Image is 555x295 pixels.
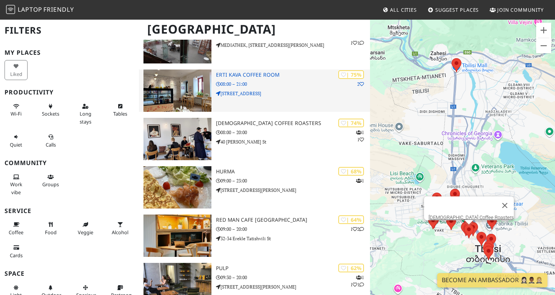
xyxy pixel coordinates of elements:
span: Work-friendly tables [113,110,127,117]
h3: Community [5,159,134,167]
span: Friendly [43,5,74,14]
h3: pulp [216,265,370,272]
a: Become an Ambassador 🤵🏻‍♀️🤵🏾‍♂️🤵🏼‍♀️ [437,273,547,287]
button: Cards [5,241,28,261]
span: Credit cards [10,252,23,259]
div: | 62% [338,264,364,272]
div: | 74% [338,119,364,127]
span: Stable Wi-Fi [11,110,22,117]
h3: Service [5,207,134,215]
p: [STREET_ADDRESS] [216,90,370,97]
button: Close [496,196,514,215]
div: | 68% [338,167,364,176]
button: Food [39,218,62,238]
a: Red Man Cafe Tbilisi | 64% 12 Red Man Cafe [GEOGRAPHIC_DATA] 09:00 – 20:00 32-34 Erekle Tatishvil... [139,215,370,257]
span: Alcohol [112,229,128,236]
h2: Filters [5,19,134,42]
button: Alcohol [109,218,132,238]
a: ERTI KAVA Coffee Room | 75% 2 ERTI KAVA Coffee Room 08:00 – 21:00 [STREET_ADDRESS] [139,70,370,112]
button: Veggie [74,218,97,238]
a: Suggest Places [425,3,482,17]
div: | 64% [338,215,364,224]
p: [STREET_ADDRESS][PERSON_NAME] [216,187,370,194]
img: ERTI KAVA Coffee Room [143,70,211,112]
p: [STREET_ADDRESS][PERSON_NAME] [216,283,370,290]
button: Wi-Fi [5,100,28,120]
span: People working [10,181,22,195]
p: 1 2 [350,225,364,233]
p: 09:30 – 20:00 [216,274,370,281]
span: Power sockets [42,110,59,117]
a: All Cities [379,3,420,17]
img: HURMA [143,166,211,209]
span: Video/audio calls [46,141,56,148]
span: Long stays [80,110,91,125]
span: Veggie [78,229,93,236]
div: | 75% [338,70,364,79]
img: LaptopFriendly [6,5,15,14]
p: 1 [356,177,364,184]
a: LaptopFriendly LaptopFriendly [6,3,74,17]
p: 1 1 [356,129,364,143]
p: 1 1 1 [350,274,364,288]
h3: My Places [5,49,134,56]
img: Red Man Cafe Tbilisi [143,215,211,257]
button: Work vibe [5,171,28,198]
p: 08:00 – 20:00 [216,129,370,136]
span: All Cities [390,6,417,13]
button: Calls [39,131,62,151]
button: Tables [109,100,132,120]
button: Coffee [5,218,28,238]
h3: Productivity [5,89,134,96]
button: Groups [39,171,62,191]
p: 40 [PERSON_NAME] St [216,138,370,145]
a: HURMA | 68% 1 HURMA 09:00 – 23:00 [STREET_ADDRESS][PERSON_NAME] [139,166,370,209]
span: Laptop [18,5,42,14]
p: 09:00 – 20:00 [216,225,370,233]
h3: Space [5,270,134,277]
span: Join Community [497,6,544,13]
span: Suggest Places [435,6,479,13]
h1: [GEOGRAPHIC_DATA] [141,19,369,40]
img: Shavi Coffee Roasters [143,118,211,160]
span: Coffee [9,229,23,236]
span: Quiet [10,141,22,148]
a: [DEMOGRAPHIC_DATA] Coffee Roasters [429,215,514,220]
span: Group tables [42,181,59,188]
button: Quiet [5,131,28,151]
a: Join Community [487,3,547,17]
p: 2 [357,80,364,88]
button: Zoom in [536,23,551,38]
p: 08:00 – 21:00 [216,80,370,88]
button: Sockets [39,100,62,120]
button: Long stays [74,100,97,128]
h3: Red Man Cafe [GEOGRAPHIC_DATA] [216,217,370,223]
h3: HURMA [216,168,370,175]
p: 32-34 Erekle Tatishvili St [216,235,370,242]
p: 09:00 – 23:00 [216,177,370,184]
button: Zoom out [536,38,551,53]
h3: [DEMOGRAPHIC_DATA] Coffee Roasters [216,120,370,127]
span: Food [45,229,57,236]
a: Shavi Coffee Roasters | 74% 11 [DEMOGRAPHIC_DATA] Coffee Roasters 08:00 – 20:00 40 [PERSON_NAME] St [139,118,370,160]
h3: ERTI KAVA Coffee Room [216,72,370,78]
